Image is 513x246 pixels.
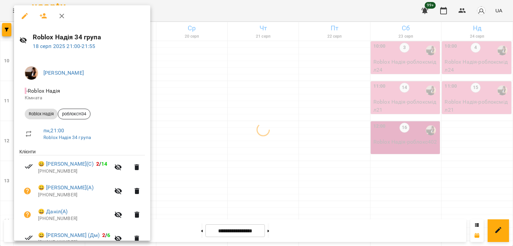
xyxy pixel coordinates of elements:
span: роблоксН34 [58,111,90,117]
a: Roblox Надія 34 група [43,135,91,140]
b: / [96,161,108,167]
span: 6 [107,232,110,238]
a: [PERSON_NAME] [43,70,84,76]
span: 14 [101,161,107,167]
span: 2 [96,161,99,167]
p: [PHONE_NUMBER] [38,215,110,222]
a: 😀 Даніл(А) [38,208,68,216]
svg: Візит сплачено [25,234,33,242]
img: f1c8304d7b699b11ef2dd1d838014dff.jpg [25,66,38,80]
p: [PHONE_NUMBER] [38,168,110,175]
svg: Візит сплачено [25,162,33,170]
button: Візит ще не сплачено. Додати оплату? [19,183,35,199]
a: 18 серп 2025 21:00-21:55 [33,43,96,49]
p: Кімната [25,95,140,101]
a: 😀 [PERSON_NAME] (Дм) [38,231,100,239]
p: [PHONE_NUMBER] [38,192,110,198]
p: [PHONE_NUMBER] [38,239,110,246]
div: роблоксН34 [58,109,91,119]
button: Візит ще не сплачено. Додати оплату? [19,207,35,223]
span: 2 [102,232,105,238]
h6: Roblox Надія 34 група [33,32,145,42]
a: 😀 [PERSON_NAME](С) [38,160,94,168]
b: / [102,232,110,238]
a: 😀 [PERSON_NAME](А) [38,184,94,192]
span: Roblox Надія [25,111,58,117]
span: - Roblox Надія [25,88,61,94]
a: пн , 21:00 [43,127,64,134]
